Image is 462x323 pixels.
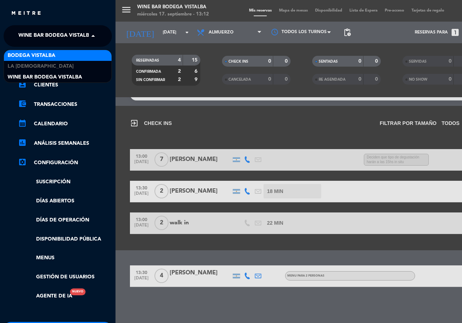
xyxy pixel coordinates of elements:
[18,28,93,44] span: Wine Bar Bodega Vistalba
[8,73,82,81] span: Wine Bar Bodega Vistalba
[18,119,27,127] i: calendar_month
[8,62,74,71] span: LA [DEMOGRAPHIC_DATA]
[18,81,112,89] a: account_boxClientes
[18,138,27,147] i: assessment
[18,158,27,166] i: settings_applications
[18,292,72,300] a: Agente de IANuevo
[18,120,112,128] a: calendar_monthCalendario
[18,235,112,243] a: Disponibilidad pública
[18,254,112,262] a: Menus
[18,158,112,167] a: Configuración
[70,288,86,295] div: Nuevo
[18,80,27,89] i: account_box
[11,11,42,16] img: MEITRE
[18,139,112,148] a: assessmentANÁLISIS SEMANALES
[18,178,112,186] a: Suscripción
[8,51,55,60] span: BODEGA VISTALBA
[18,197,112,205] a: Días abiertos
[18,100,112,109] a: account_balance_walletTransacciones
[18,216,112,224] a: Días de Operación
[18,99,27,108] i: account_balance_wallet
[18,273,112,281] a: Gestión de usuarios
